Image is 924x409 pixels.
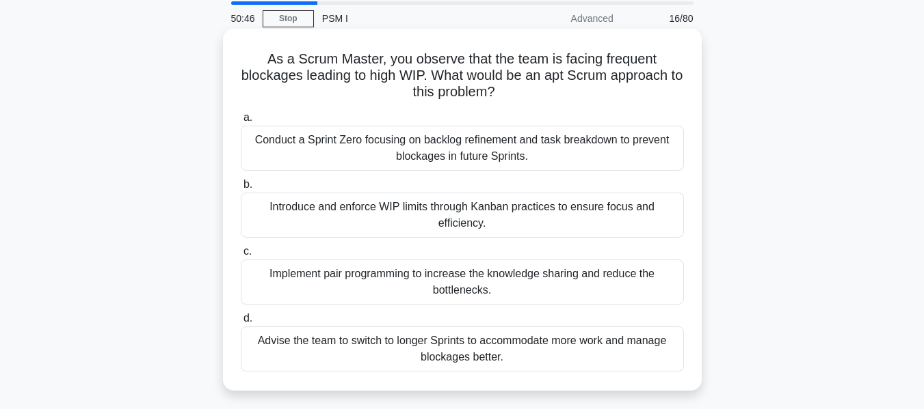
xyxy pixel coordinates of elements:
[241,259,684,305] div: Implement pair programming to increase the knowledge sharing and reduce the bottlenecks.
[241,193,684,238] div: Introduce and enforce WIP limits through Kanban practices to ensure focus and efficiency.
[314,5,502,32] div: PSM I
[263,10,314,27] a: Stop
[241,126,684,171] div: Conduct a Sprint Zero focusing on backlog refinement and task breakdown to prevent blockages in f...
[241,326,684,371] div: Advise the team to switch to longer Sprints to accommodate more work and manage blockages better.
[223,5,263,32] div: 50:46
[243,178,252,190] span: b.
[239,51,685,101] h5: As a Scrum Master, you observe that the team is facing frequent blockages leading to high WIP. Wh...
[622,5,702,32] div: 16/80
[243,245,252,257] span: c.
[243,312,252,324] span: d.
[243,111,252,123] span: a.
[502,5,622,32] div: Advanced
